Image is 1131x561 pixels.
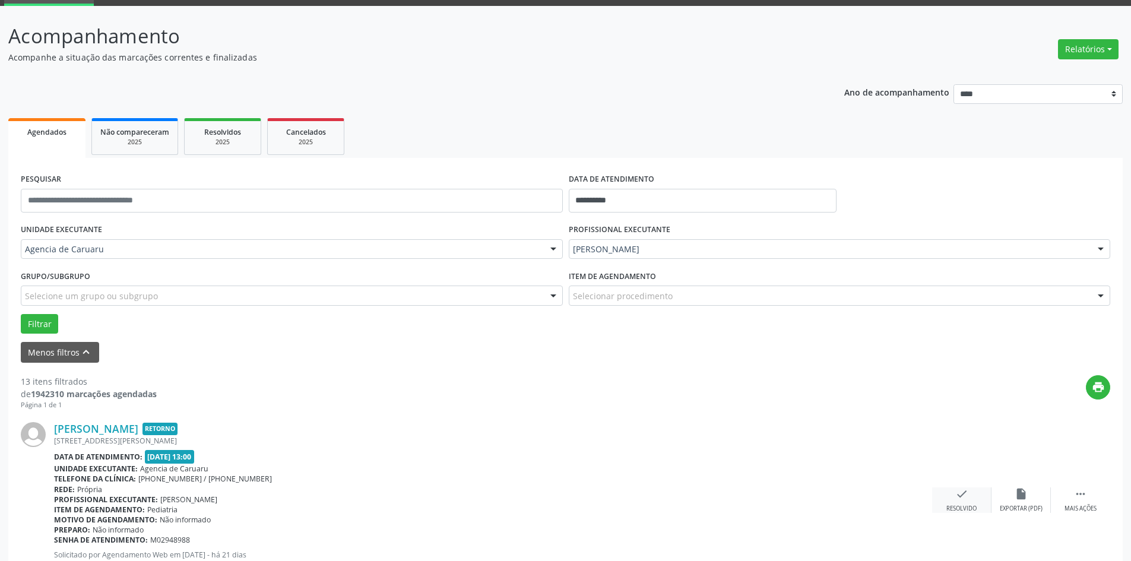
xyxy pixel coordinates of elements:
[21,314,58,334] button: Filtrar
[844,84,949,99] p: Ano de acompanhamento
[31,388,157,400] strong: 1942310 marcações agendadas
[145,450,195,464] span: [DATE] 13:00
[54,474,136,484] b: Telefone da clínica:
[955,487,968,500] i: check
[8,51,788,64] p: Acompanhe a situação das marcações correntes e finalizadas
[160,495,217,505] span: [PERSON_NAME]
[569,170,654,189] label: DATA DE ATENDIMENTO
[193,138,252,147] div: 2025
[54,515,157,525] b: Motivo de agendamento:
[54,436,932,446] div: [STREET_ADDRESS][PERSON_NAME]
[1058,39,1119,59] button: Relatórios
[276,138,335,147] div: 2025
[77,484,102,495] span: Própria
[27,127,66,137] span: Agendados
[21,342,99,363] button: Menos filtroskeyboard_arrow_up
[946,505,977,513] div: Resolvido
[147,505,178,515] span: Pediatria
[1086,375,1110,400] button: print
[1065,505,1097,513] div: Mais ações
[573,290,673,302] span: Selecionar procedimento
[25,290,158,302] span: Selecione um grupo ou subgrupo
[142,423,178,435] span: Retorno
[1000,505,1043,513] div: Exportar (PDF)
[1092,381,1105,394] i: print
[54,525,90,535] b: Preparo:
[21,400,157,410] div: Página 1 de 1
[286,127,326,137] span: Cancelados
[54,452,142,462] b: Data de atendimento:
[21,267,90,286] label: Grupo/Subgrupo
[1015,487,1028,500] i: insert_drive_file
[93,525,144,535] span: Não informado
[54,422,138,435] a: [PERSON_NAME]
[573,243,1086,255] span: [PERSON_NAME]
[569,221,670,239] label: PROFISSIONAL EXECUTANTE
[1074,487,1087,500] i: 
[569,267,656,286] label: Item de agendamento
[80,346,93,359] i: keyboard_arrow_up
[204,127,241,137] span: Resolvidos
[100,127,169,137] span: Não compareceram
[54,535,148,545] b: Senha de atendimento:
[54,484,75,495] b: Rede:
[140,464,208,474] span: Agencia de Caruaru
[54,495,158,505] b: Profissional executante:
[21,375,157,388] div: 13 itens filtrados
[8,21,788,51] p: Acompanhamento
[54,505,145,515] b: Item de agendamento:
[100,138,169,147] div: 2025
[138,474,272,484] span: [PHONE_NUMBER] / [PHONE_NUMBER]
[25,243,538,255] span: Agencia de Caruaru
[160,515,211,525] span: Não informado
[21,388,157,400] div: de
[21,422,46,447] img: img
[21,221,102,239] label: UNIDADE EXECUTANTE
[54,464,138,474] b: Unidade executante:
[150,535,190,545] span: M02948988
[21,170,61,189] label: PESQUISAR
